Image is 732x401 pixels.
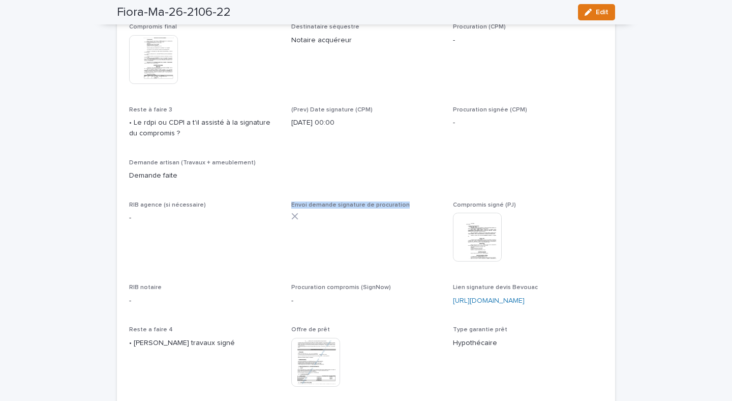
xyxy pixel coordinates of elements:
p: Demande faite [129,170,603,181]
span: (Prev) Date signature (CPM) [291,107,373,113]
span: Procuration compromis (SignNow) [291,284,391,291]
span: Destinataire séquestre [291,24,359,30]
span: Type garantie prêt [453,327,507,333]
p: - [453,35,603,46]
p: Notaire acquéreur [291,35,441,46]
span: RIB agence (si nécessaire) [129,202,206,208]
span: Lien signature devis Bevouac [453,284,538,291]
p: Hypothécaire [453,338,603,349]
span: Edit [596,9,608,16]
span: Compromis final [129,24,177,30]
span: Procuration (CPM) [453,24,506,30]
span: RIB notaire [129,284,162,291]
span: Envoi demande signature de procuration [291,202,410,208]
p: [DATE] 00:00 [291,118,441,128]
p: • Le rdpi ou CDPI a t'il assisté à la signature du compromis ? [129,118,279,139]
span: Compromis signé (PJ) [453,202,516,208]
a: [URL][DOMAIN_NAME] [453,297,525,304]
span: Reste à faire 3 [129,107,172,113]
span: Procuration signée (CPM) [453,107,527,113]
p: - [291,296,441,306]
span: Reste a faire 4 [129,327,173,333]
span: Offre de prêt [291,327,330,333]
h2: Fiora-Ma-26-2106-22 [117,5,231,20]
p: - [129,296,279,306]
span: Demande artisan (Travaux + ameublement) [129,160,256,166]
p: • [PERSON_NAME] travaux signé [129,338,279,349]
p: - [129,213,279,223]
button: Edit [578,4,615,20]
p: - [453,118,603,128]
